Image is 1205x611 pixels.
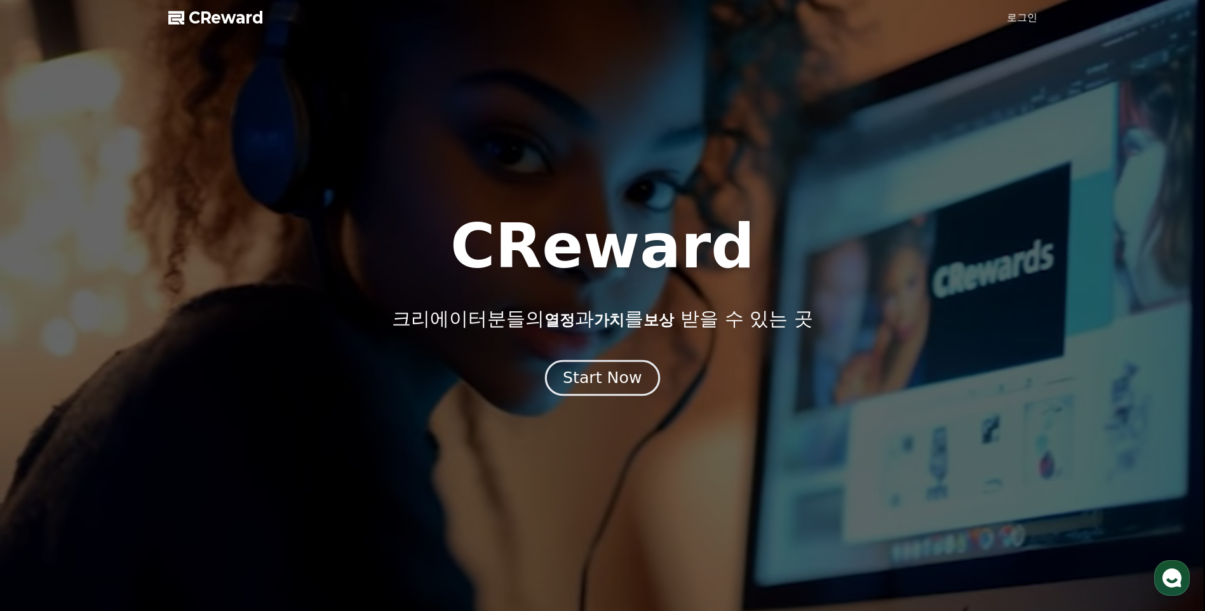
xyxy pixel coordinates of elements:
[643,311,674,329] span: 보상
[594,311,624,329] span: 가치
[40,422,48,432] span: 홈
[544,311,575,329] span: 열정
[196,422,212,432] span: 설정
[4,403,84,434] a: 홈
[392,307,812,330] p: 크리에이터분들의 과 를 받을 수 있는 곳
[116,422,131,433] span: 대화
[548,373,657,386] a: Start Now
[189,8,264,28] span: CReward
[168,8,264,28] a: CReward
[545,360,660,396] button: Start Now
[450,216,755,277] h1: CReward
[563,367,642,389] div: Start Now
[84,403,164,434] a: 대화
[164,403,244,434] a: 설정
[1007,10,1037,25] a: 로그인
